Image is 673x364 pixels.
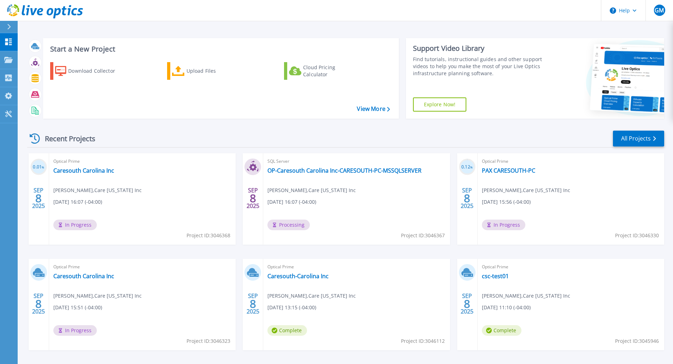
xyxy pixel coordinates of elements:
span: Optical Prime [482,157,660,165]
span: In Progress [53,220,97,230]
div: Recent Projects [27,130,105,147]
a: Caresouth-Carolina Inc [267,273,329,280]
span: Project ID: 3046368 [187,232,230,239]
span: Complete [482,325,521,336]
span: Optical Prime [53,263,231,271]
a: Download Collector [50,62,129,80]
div: SEP 2025 [460,291,474,317]
h3: Start a New Project [50,45,390,53]
a: Caresouth Carolina Inc [53,273,114,280]
div: Support Video Library [413,44,545,53]
span: In Progress [53,325,97,336]
span: 8 [35,301,42,307]
span: Project ID: 3046112 [401,337,445,345]
span: In Progress [482,220,525,230]
span: [DATE] 15:56 (-04:00) [482,198,531,206]
span: [DATE] 11:10 (-04:00) [482,304,531,311]
span: [DATE] 13:15 (-04:00) [267,304,316,311]
a: OP-Caresouth Carolina Inc-CARESOUTH-PC-MSSQLSERVER [267,167,421,174]
span: Project ID: 3046323 [187,337,230,345]
span: [PERSON_NAME] , Care [US_STATE] Inc [53,186,142,194]
span: [PERSON_NAME] , Care [US_STATE] Inc [53,292,142,300]
span: [PERSON_NAME] , Care [US_STATE] Inc [482,186,570,194]
span: [PERSON_NAME] , Care [US_STATE] Inc [267,186,356,194]
a: Explore Now! [413,97,467,112]
span: 8 [250,301,256,307]
span: SQL Server [267,157,445,165]
div: Find tutorials, instructional guides and other support videos to help you make the most of your L... [413,56,545,77]
span: Project ID: 3046330 [615,232,659,239]
span: Optical Prime [53,157,231,165]
span: GM [655,7,664,13]
a: View More [357,106,390,112]
span: 8 [464,195,470,201]
div: SEP 2025 [32,185,45,211]
span: Optical Prime [267,263,445,271]
span: 8 [250,195,256,201]
div: Download Collector [68,64,125,78]
div: SEP 2025 [246,185,260,211]
span: Processing [267,220,310,230]
span: [PERSON_NAME] , Care [US_STATE] Inc [267,292,356,300]
span: [DATE] 16:07 (-04:00) [53,198,102,206]
span: Project ID: 3046367 [401,232,445,239]
div: Upload Files [187,64,243,78]
div: SEP 2025 [32,291,45,317]
div: Cloud Pricing Calculator [303,64,360,78]
span: Optical Prime [482,263,660,271]
a: All Projects [613,131,664,147]
a: Caresouth Carolina Inc [53,167,114,174]
span: 8 [35,195,42,201]
span: [DATE] 16:07 (-04:00) [267,198,316,206]
a: PAX CARESOUTH-PC [482,167,535,174]
span: Complete [267,325,307,336]
span: [DATE] 15:51 (-04:00) [53,304,102,311]
span: % [42,165,44,169]
a: Upload Files [167,62,246,80]
div: SEP 2025 [246,291,260,317]
a: Cloud Pricing Calculator [284,62,363,80]
h3: 0.01 [30,163,47,171]
span: [PERSON_NAME] , Care [US_STATE] Inc [482,292,570,300]
span: Project ID: 3045946 [615,337,659,345]
span: % [470,165,473,169]
div: SEP 2025 [460,185,474,211]
h3: 0.12 [459,163,476,171]
a: csc-test01 [482,273,509,280]
span: 8 [464,301,470,307]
